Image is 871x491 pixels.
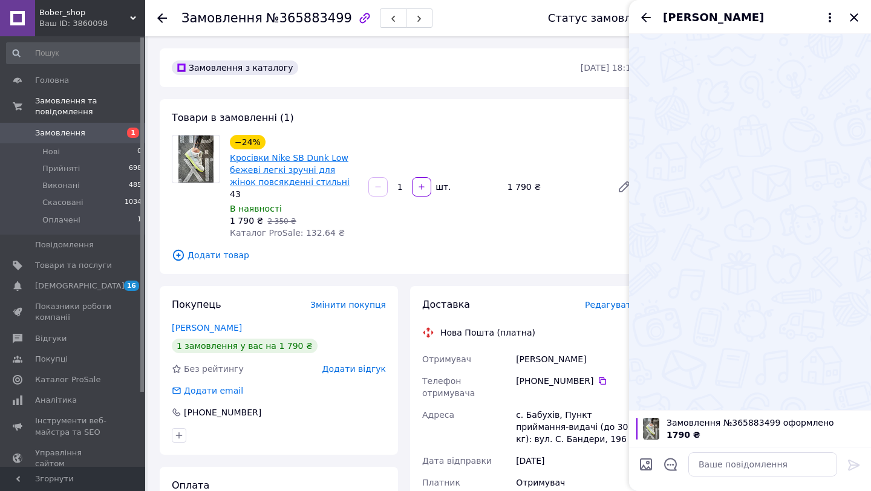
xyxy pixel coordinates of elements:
button: [PERSON_NAME] [663,10,837,25]
div: с. Бабухів, Пункт приймання-видачі (до 30 кг): вул. С. Бандери, 196 [514,404,639,450]
div: [PHONE_NUMBER] [516,375,636,387]
span: Отримувач [422,354,471,364]
span: Показники роботи компанії [35,301,112,323]
span: Нові [42,146,60,157]
span: Товари в замовленні (1) [172,112,294,123]
span: Оплачені [42,215,80,226]
span: 1 [127,128,139,138]
span: Каталог ProSale [35,374,100,385]
span: 698 [129,163,142,174]
time: [DATE] 18:19 [581,63,636,73]
span: Замовлення та повідомлення [35,96,145,117]
span: 0 [137,146,142,157]
span: Доставка [422,299,470,310]
span: [DEMOGRAPHIC_DATA] [35,281,125,291]
span: Замовлення [181,11,263,25]
span: Змінити покупця [310,300,386,310]
span: 1034 [125,197,142,208]
span: Інструменти веб-майстра та SEO [35,415,112,437]
span: Додати відгук [322,364,386,374]
span: Покупці [35,354,68,365]
span: Телефон отримувача [422,376,475,398]
span: Додати товар [172,249,636,262]
div: шт. [432,181,452,193]
div: [PERSON_NAME] [514,348,639,370]
span: 16 [124,281,139,291]
span: №365883499 [266,11,352,25]
span: Замовлення [35,128,85,138]
span: Товари та послуги [35,260,112,271]
img: Кросівки Nike SB Dunk Low бежеві легкі зручні для жінок повсякденні стильні [178,135,214,183]
span: Відгуки [35,333,67,344]
a: Кросівки Nike SB Dunk Low бежеві легкі зручні для жінок повсякденні стильні [230,153,350,187]
div: Замовлення з каталогу [172,60,298,75]
img: 5381251516_w100_h100_krossovki-nike-sb.jpg [643,418,659,440]
div: [PHONE_NUMBER] [183,406,263,418]
span: 1 790 ₴ [230,216,263,226]
button: Назад [639,10,653,25]
span: Аналітика [35,395,77,406]
span: Управління сайтом [35,447,112,469]
span: [PERSON_NAME] [663,10,764,25]
span: 485 [129,180,142,191]
span: Без рейтингу [184,364,244,374]
span: Дата відправки [422,456,492,466]
span: 2 350 ₴ [267,217,296,226]
span: Виконані [42,180,80,191]
div: 43 [230,188,359,200]
span: Скасовані [42,197,83,208]
span: Прийняті [42,163,80,174]
div: Статус замовлення [548,12,659,24]
a: Редагувати [612,175,636,199]
span: Bober_shop [39,7,130,18]
span: В наявності [230,204,282,213]
span: Покупець [172,299,221,310]
span: Оплата [172,480,209,491]
span: Адреса [422,410,454,420]
span: Редагувати [585,300,636,310]
div: Нова Пошта (платна) [437,327,538,339]
div: Ваш ID: 3860098 [39,18,145,29]
div: 1 замовлення у вас на 1 790 ₴ [172,339,318,353]
span: 1790 ₴ [667,430,700,440]
div: 1 790 ₴ [503,178,607,195]
span: Платник [422,478,460,487]
a: [PERSON_NAME] [172,323,242,333]
div: −24% [230,135,266,149]
button: Закрити [847,10,861,25]
div: Повернутися назад [157,12,167,24]
div: Додати email [183,385,244,397]
span: 1 [137,215,142,226]
div: Додати email [171,385,244,397]
span: Замовлення №365883499 оформлено [667,417,864,429]
input: Пошук [6,42,143,64]
button: Відкрити шаблони відповідей [663,457,679,472]
span: Каталог ProSale: 132.64 ₴ [230,228,345,238]
span: Повідомлення [35,239,94,250]
div: [DATE] [514,450,639,472]
span: Головна [35,75,69,86]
